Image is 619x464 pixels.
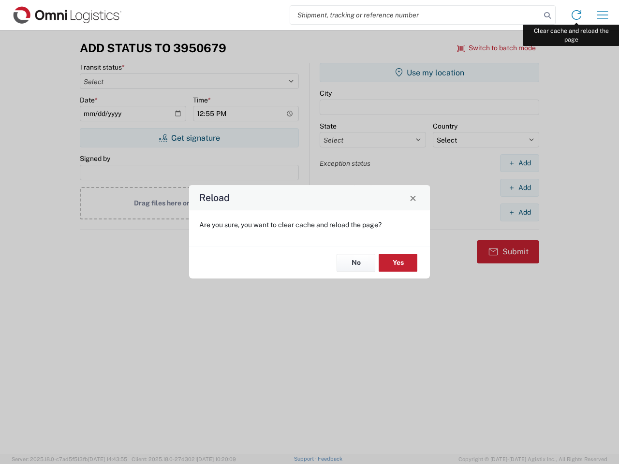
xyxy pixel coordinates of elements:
button: No [337,254,375,272]
button: Yes [379,254,417,272]
button: Close [406,191,420,204]
h4: Reload [199,191,230,205]
input: Shipment, tracking or reference number [290,6,541,24]
p: Are you sure, you want to clear cache and reload the page? [199,220,420,229]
